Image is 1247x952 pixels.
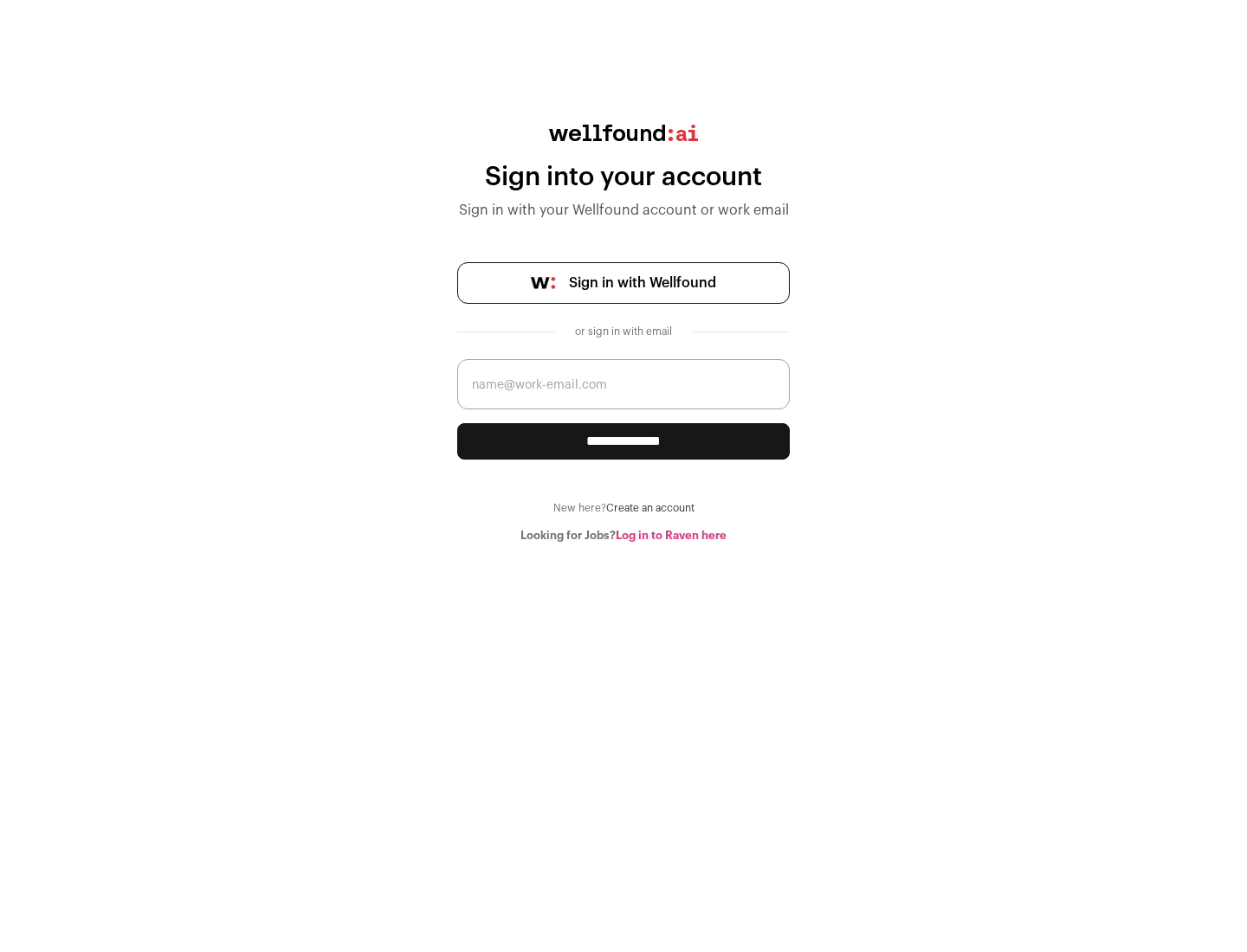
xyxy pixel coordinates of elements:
[616,530,727,541] a: Log in to Raven here
[457,262,790,304] a: Sign in with Wellfound
[457,200,790,221] div: Sign in with your Wellfound account or work email
[531,277,555,289] img: wellfound-symbol-flush-black-fb3c872781a75f747ccb3a119075da62bfe97bd399995f84a933054e44a575c4.png
[606,503,695,513] a: Create an account
[457,162,790,193] div: Sign into your account
[568,325,679,338] div: or sign in with email
[457,501,790,515] div: New here?
[549,125,698,141] img: wellfound:ai
[457,359,790,409] input: name@work-email.com
[457,529,790,543] div: Looking for Jobs?
[569,273,716,293] span: Sign in with Wellfound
